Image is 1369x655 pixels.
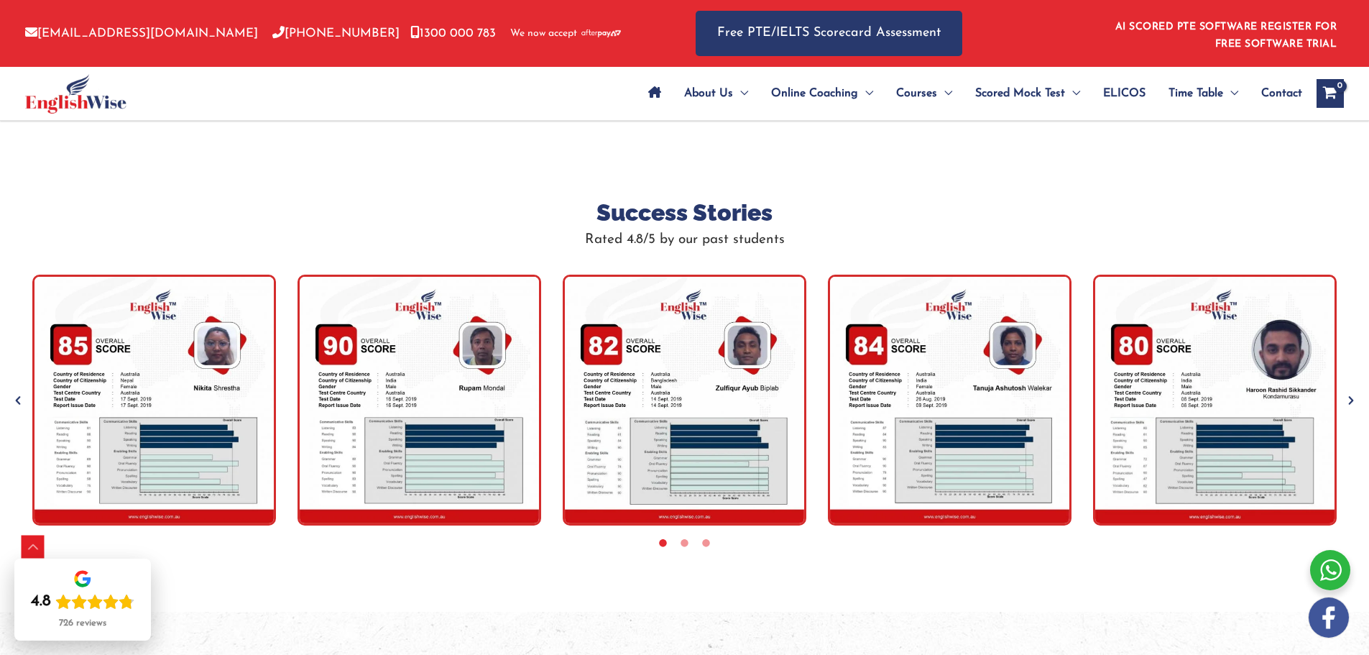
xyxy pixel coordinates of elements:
span: Time Table [1169,68,1223,119]
img: white-facebook.png [1309,597,1349,638]
button: Next [1344,393,1358,408]
div: 4.8 [31,592,51,612]
img: cropped-ew-logo [25,74,126,114]
span: Menu Toggle [1065,68,1080,119]
span: Scored Mock Test [975,68,1065,119]
img: Afterpay-Logo [581,29,621,37]
a: [PHONE_NUMBER] [272,27,400,40]
button: Previous [11,393,25,408]
img: Tanuja Ashutosh Walekar [828,275,1071,526]
a: Contact [1250,68,1302,119]
span: About Us [684,68,733,119]
span: We now accept [510,27,577,41]
img: Haroon Rashid Sikkander [1093,275,1337,526]
a: ELICOS [1092,68,1157,119]
a: 1300 000 783 [410,27,496,40]
a: Online CoachingMenu Toggle [760,68,885,119]
span: Contact [1261,68,1302,119]
div: 726 reviews [59,618,106,629]
aside: Header Widget 1 [1107,10,1344,57]
span: ELICOS [1103,68,1146,119]
a: Time TableMenu Toggle [1157,68,1250,119]
a: CoursesMenu Toggle [885,68,964,119]
a: [EMAIL_ADDRESS][DOMAIN_NAME] [25,27,258,40]
span: Online Coaching [771,68,858,119]
a: AI SCORED PTE SOFTWARE REGISTER FOR FREE SOFTWARE TRIAL [1115,22,1337,50]
nav: Site Navigation: Main Menu [637,68,1302,119]
span: Menu Toggle [937,68,952,119]
span: Menu Toggle [1223,68,1238,119]
img: 32-1-img-1 [32,275,276,526]
img: Rupam Mondal [298,275,541,526]
img: Zulfiqur Ayub Biplab [563,275,806,526]
a: About UsMenu Toggle [673,68,760,119]
div: Rating: 4.8 out of 5 [31,592,134,612]
span: Menu Toggle [858,68,873,119]
h3: Success Stories [22,198,1347,228]
span: Menu Toggle [733,68,748,119]
a: Free PTE/IELTS Scorecard Assessment [696,11,962,56]
a: View Shopping Cart, empty [1317,79,1344,108]
a: Scored Mock TestMenu Toggle [964,68,1092,119]
p: Rated 4.8/5 by our past students [22,228,1347,252]
span: Courses [896,68,937,119]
